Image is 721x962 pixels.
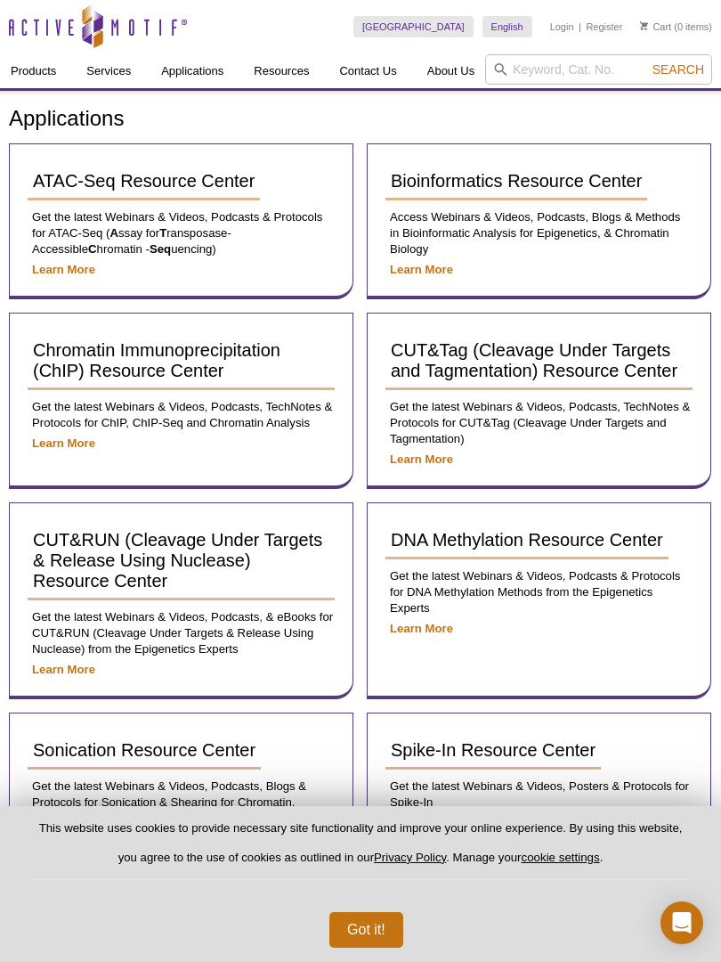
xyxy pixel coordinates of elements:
[652,62,704,77] span: Search
[391,530,663,550] span: DNA Methylation Resource Center
[28,609,335,657] p: Get the latest Webinars & Videos, Podcasts, & eBooks for CUT&RUN (Cleavage Under Targets & Releas...
[159,226,166,240] strong: T
[28,331,335,390] a: Chromatin Immunoprecipitation (ChIP) Resource Center
[390,263,453,276] a: Learn More
[640,16,712,37] li: (0 items)
[647,61,709,77] button: Search
[28,399,335,431] p: Get the latest Webinars & Videos, Podcasts, TechNotes & Protocols for ChIP, ChIP-Seq and Chromati...
[33,171,255,191] span: ATAC-Seq Resource Center
[385,162,647,200] a: Bioinformatics Resource Center
[9,107,712,133] h1: Applications
[28,209,335,257] p: Get the latest Webinars & Videos, Podcasts & Protocols for ATAC-Seq ( ssay for ransposase-Accessi...
[391,171,642,191] span: Bioinformatics Resource Center
[579,16,581,37] li: |
[374,851,446,864] a: Privacy Policy
[329,912,403,948] button: Got it!
[28,820,693,880] p: This website uses cookies to provide necessary site functionality and improve your online experie...
[33,740,255,760] span: Sonication Resource Center
[391,340,677,380] span: CUT&Tag (Cleavage Under Targets and Tagmentation) Resource Center
[32,663,95,676] a: Learn More
[385,399,693,447] p: Get the latest Webinars & Videos, Podcasts, TechNotes & Protocols for CUT&Tag (Cleavage Under Tar...
[33,530,322,591] span: CUT&RUN (Cleavage Under Targets & Release Using Nuclease) Resource Center
[28,521,335,600] a: CUT&RUN (Cleavage Under Targets & Release Using Nuclease) Resource Center
[390,452,453,466] a: Learn More
[391,740,595,760] span: Spike-In Resource Center
[353,16,474,37] a: [GEOGRAPHIC_DATA]
[417,54,485,88] a: About Us
[385,731,601,770] a: Spike-In Resource Center
[150,54,234,88] a: Applications
[521,851,599,864] button: cookie settings
[385,331,693,390] a: CUT&Tag (Cleavage Under Targets and Tagmentation) Resource Center
[32,263,95,276] a: Learn More
[243,54,320,88] a: Resources
[640,20,671,33] a: Cart
[88,242,97,256] strong: C
[385,209,693,257] p: Access Webinars & Videos, Podcasts, Blogs & Methods in Bioinformatic Analysis for Epigenetics, & ...
[385,779,693,811] p: Get the latest Webinars & Videos, Posters & Protocols for Spike-In
[385,568,693,616] p: Get the latest Webinars & Videos, Podcasts & Protocols for DNA Methylation Methods from the Epige...
[150,242,171,256] strong: Seq
[485,54,712,85] input: Keyword, Cat. No.
[640,21,648,30] img: Your Cart
[109,226,118,240] strong: A
[586,20,622,33] a: Register
[28,162,260,200] a: ATAC-Seq Resource Center
[660,901,703,944] div: Open Intercom Messenger
[390,622,453,635] a: Learn More
[550,20,574,33] a: Login
[328,54,407,88] a: Contact Us
[33,340,280,380] span: Chromatin Immunoprecipitation (ChIP) Resource Center
[76,54,142,88] a: Services
[32,436,95,450] a: Learn More
[482,16,532,37] a: English
[28,779,335,827] p: Get the latest Webinars & Videos, Podcasts, Blogs & Protocols for Sonication & Shearing for Chrom...
[385,521,668,559] a: DNA Methylation Resource Center
[28,731,261,770] a: Sonication Resource Center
